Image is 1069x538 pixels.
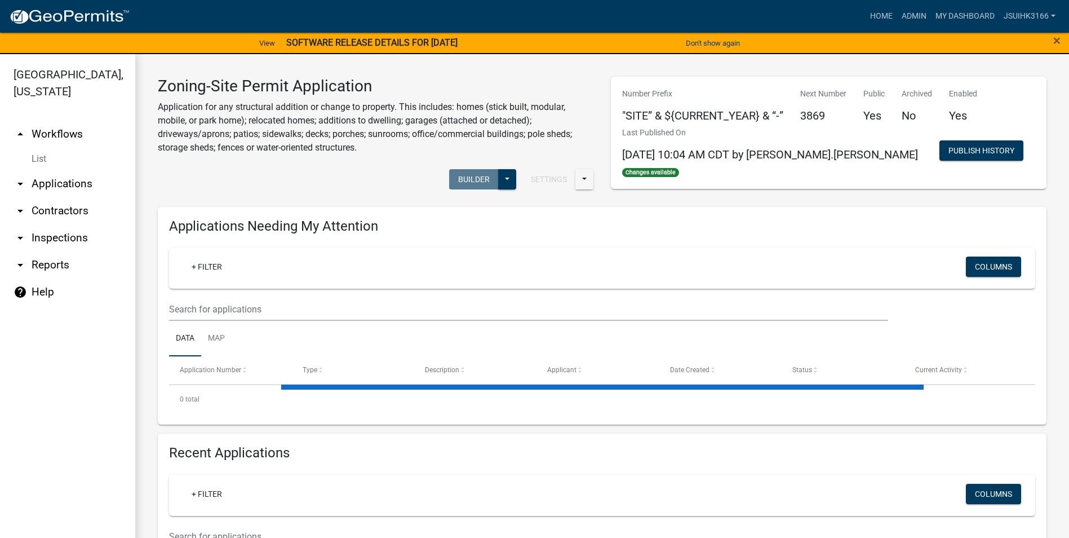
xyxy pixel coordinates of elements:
datatable-header-cell: Description [414,356,536,383]
p: Next Number [800,88,846,100]
div: 0 total [169,385,1035,413]
button: Settings [522,169,576,189]
i: arrow_drop_down [14,204,27,218]
i: arrow_drop_up [14,127,27,141]
i: arrow_drop_down [14,231,27,245]
button: Don't show again [681,34,744,52]
p: Archived [902,88,932,100]
h4: Applications Needing My Attention [169,218,1035,235]
h5: 3869 [800,109,846,122]
a: Admin [897,6,931,27]
a: My Dashboard [931,6,999,27]
datatable-header-cell: Type [291,356,414,383]
p: Public [863,88,885,100]
span: [DATE] 10:04 AM CDT by [PERSON_NAME].[PERSON_NAME] [622,148,918,161]
button: Builder [449,169,499,189]
span: Status [792,366,812,374]
p: Enabled [949,88,977,100]
h3: Zoning-Site Permit Application [158,77,594,96]
span: Applicant [547,366,576,374]
h5: "SITE” & ${CURRENT_YEAR} & “-” [622,109,783,122]
span: × [1053,33,1061,48]
a: Data [169,321,201,357]
i: arrow_drop_down [14,177,27,191]
a: View [255,34,280,52]
p: Application for any structural addition or change to property. This includes: homes (stick built,... [158,100,594,155]
h5: Yes [949,109,977,122]
p: Number Prefix [622,88,783,100]
button: Columns [966,257,1021,277]
a: Home [866,6,897,27]
wm-modal-confirm: Workflow Publish History [939,147,1023,156]
button: Close [1053,34,1061,47]
datatable-header-cell: Date Created [659,356,782,383]
datatable-header-cell: Applicant [536,356,659,383]
i: help [14,285,27,299]
h5: Yes [863,109,885,122]
span: Type [303,366,317,374]
span: Current Activity [915,366,962,374]
h5: No [902,109,932,122]
span: Description [425,366,459,374]
a: + Filter [183,257,231,277]
a: Map [201,321,232,357]
a: + Filter [183,484,231,504]
span: Changes available [622,168,680,177]
h4: Recent Applications [169,445,1035,461]
datatable-header-cell: Application Number [169,356,291,383]
input: Search for applications [169,298,888,321]
span: Application Number [180,366,241,374]
p: Last Published On [622,127,918,139]
a: Jsuihk3166 [999,6,1060,27]
datatable-header-cell: Current Activity [904,356,1027,383]
span: Date Created [670,366,709,374]
button: Publish History [939,140,1023,161]
strong: SOFTWARE RELEASE DETAILS FOR [DATE] [286,37,458,48]
i: arrow_drop_down [14,258,27,272]
button: Columns [966,484,1021,504]
datatable-header-cell: Status [782,356,904,383]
